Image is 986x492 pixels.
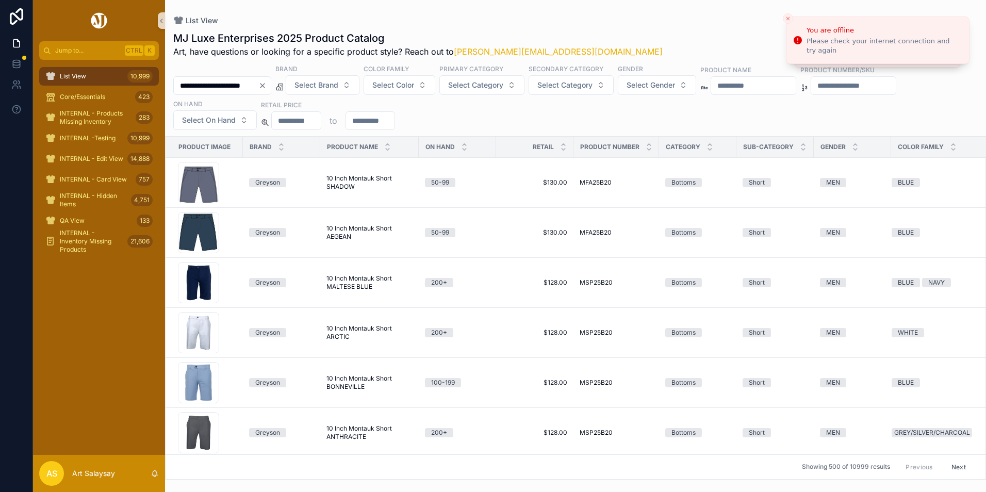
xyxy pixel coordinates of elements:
[39,232,159,251] a: INTERNAL - Inventory Missing Products21,606
[807,37,961,55] div: Please check your internet connection and try again
[364,64,409,73] label: Color Family
[671,178,696,187] div: Bottoms
[425,428,490,437] a: 200+
[826,278,840,287] div: MEN
[127,70,153,83] div: 10,999
[502,178,567,187] a: $130.00
[892,228,972,237] a: BLUE
[127,235,153,248] div: 21,606
[749,228,765,237] div: Short
[749,278,765,287] div: Short
[425,328,490,337] a: 200+
[743,428,808,437] a: Short
[125,45,143,56] span: Ctrl
[255,228,280,237] div: Greyson
[807,25,961,36] div: You are offline
[665,328,730,337] a: Bottoms
[127,153,153,165] div: 14,888
[700,65,751,74] label: Product Name
[137,215,153,227] div: 133
[665,228,730,237] a: Bottoms
[326,224,413,241] span: 10 Inch Montauk Short AEGEAN
[60,217,85,225] span: QA View
[580,178,612,187] span: MFA25B20
[580,228,653,237] a: MFA25B20
[580,379,613,387] span: MSP25B20
[255,328,280,337] div: Greyson
[127,132,153,144] div: 10,999
[286,75,359,95] button: Select Button
[502,228,567,237] span: $130.00
[431,228,449,237] div: 50-99
[820,278,885,287] a: MEN
[275,64,298,73] label: Brand
[580,278,653,287] a: MSP25B20
[326,274,413,291] a: 10 Inch Montauk Short MALTESE BLUE
[72,468,115,479] p: Art Salaysay
[173,31,663,45] h1: MJ Luxe Enterprises 2025 Product Catalog
[665,378,730,387] a: Bottoms
[820,228,885,237] a: MEN
[892,428,972,437] a: GREY/SILVER/CHARCOAL
[60,93,105,101] span: Core/Essentials
[580,228,612,237] span: MFA25B20
[431,178,449,187] div: 50-99
[39,211,159,230] a: QA View133
[39,150,159,168] a: INTERNAL - Edit View14,888
[502,379,567,387] a: $128.00
[448,80,503,90] span: Select Category
[135,91,153,103] div: 423
[425,278,490,287] a: 200+
[294,80,338,90] span: Select Brand
[820,178,885,187] a: MEN
[820,328,885,337] a: MEN
[249,328,314,337] a: Greyson
[425,228,490,237] a: 50-99
[671,228,696,237] div: Bottoms
[502,429,567,437] a: $128.00
[136,173,153,186] div: 757
[580,278,613,287] span: MSP25B20
[249,378,314,387] a: Greyson
[580,429,653,437] a: MSP25B20
[60,134,116,142] span: INTERNAL -Testing
[55,46,121,55] span: Jump to...
[671,278,696,287] div: Bottoms
[431,378,455,387] div: 100-199
[580,178,653,187] a: MFA25B20
[173,15,218,26] a: List View
[173,45,663,58] span: Art, have questions or looking for a specific product style? Reach out to
[326,174,413,191] a: 10 Inch Montauk Short SHADOW
[802,463,890,471] span: Showing 500 of 10999 results
[439,64,503,73] label: Primary Category
[892,178,972,187] a: BLUE
[580,143,639,151] span: Product Number
[39,41,159,60] button: Jump to...CtrlK
[898,278,914,287] div: BLUE
[502,278,567,287] a: $128.00
[928,278,945,287] div: NAVY
[60,155,123,163] span: INTERNAL - Edit View
[820,143,846,151] span: Gender
[580,379,653,387] a: MSP25B20
[431,278,447,287] div: 200+
[820,378,885,387] a: MEN
[749,178,765,187] div: Short
[627,80,675,90] span: Select Gender
[249,178,314,187] a: Greyson
[425,143,455,151] span: On Hand
[898,143,944,151] span: Color Family
[618,64,643,73] label: Gender
[145,46,154,55] span: K
[327,143,378,151] span: Product Name
[898,328,918,337] div: WHITE
[898,378,914,387] div: BLUE
[186,15,218,26] span: List View
[250,143,272,151] span: Brand
[136,111,153,124] div: 283
[326,374,413,391] a: 10 Inch Montauk Short BONNEVILLE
